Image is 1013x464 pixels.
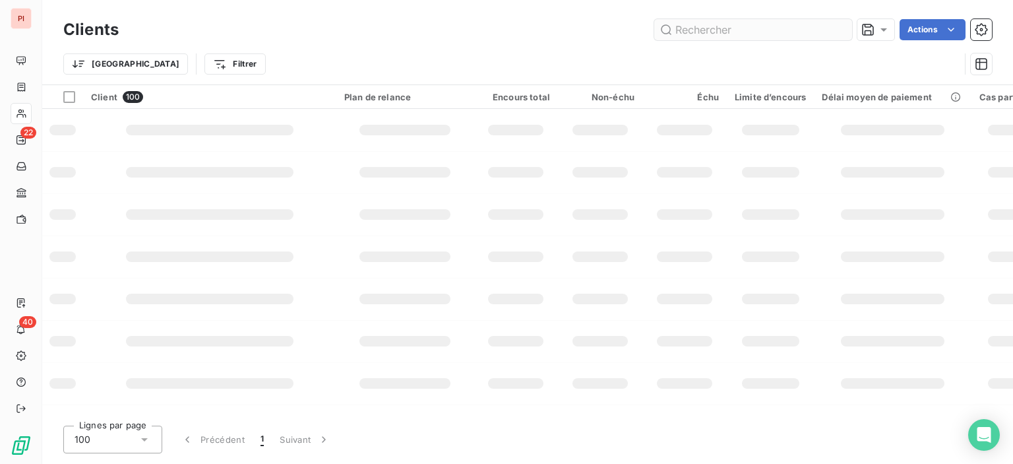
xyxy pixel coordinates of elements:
[19,316,36,328] span: 40
[20,127,36,139] span: 22
[822,92,963,102] div: Délai moyen de paiement
[11,8,32,29] div: PI
[968,419,1000,451] div: Open Intercom Messenger
[11,435,32,456] img: Logo LeanPay
[63,53,188,75] button: [GEOGRAPHIC_DATA]
[75,433,90,446] span: 100
[253,426,272,453] button: 1
[173,426,253,453] button: Précédent
[272,426,338,453] button: Suivant
[204,53,265,75] button: Filtrer
[63,18,119,42] h3: Clients
[566,92,634,102] div: Non-échu
[481,92,550,102] div: Encours total
[123,91,143,103] span: 100
[91,92,117,102] span: Client
[650,92,719,102] div: Échu
[900,19,966,40] button: Actions
[344,92,466,102] div: Plan de relance
[261,433,264,446] span: 1
[735,92,806,102] div: Limite d’encours
[654,19,852,40] input: Rechercher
